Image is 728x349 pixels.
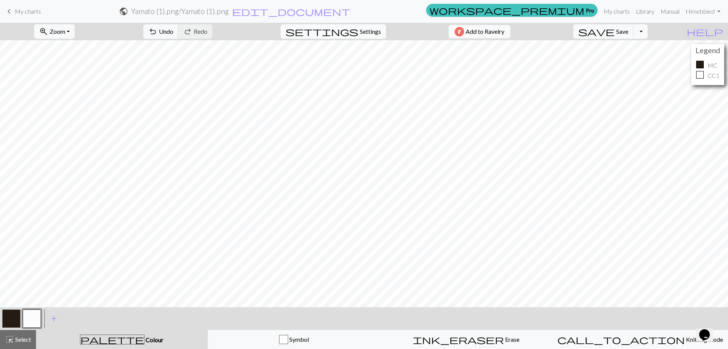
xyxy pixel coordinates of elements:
span: Undo [159,28,173,35]
h4: Legend [693,46,722,55]
a: My charts [5,5,41,18]
h2: Yamato (1).png / Yamato (1).png [131,7,229,16]
span: public [119,6,128,17]
i: Settings [286,27,358,36]
p: MC [708,61,717,70]
a: Library [633,4,657,19]
span: add [49,313,58,324]
button: Undo [143,24,179,39]
span: ink_eraser [413,334,504,345]
button: Save [573,24,634,39]
span: help [687,26,723,37]
span: save [578,26,615,37]
button: Add to Ravelry [449,25,510,38]
img: Ravelry [455,27,464,36]
a: My charts [601,4,633,19]
button: Knitting mode [552,330,728,349]
iframe: chat widget [696,319,720,341]
span: keyboard_arrow_left [5,6,14,17]
span: highlight_alt [5,334,14,345]
span: My charts [15,8,41,15]
button: Zoom [34,24,75,39]
span: Save [616,28,628,35]
span: Zoom [50,28,65,35]
span: undo [148,26,157,37]
span: settings [286,26,358,37]
span: edit_document [232,6,350,17]
span: Settings [360,27,381,36]
button: SettingsSettings [281,24,386,39]
p: CC1 [708,71,719,80]
button: Erase [380,330,552,349]
span: workspace_premium [430,5,584,16]
span: call_to_action [557,334,685,345]
span: Knitting mode [685,336,723,343]
span: zoom_in [39,26,48,37]
span: Select [14,336,31,343]
span: palette [80,334,144,345]
button: Symbol [208,330,380,349]
span: Erase [504,336,519,343]
span: Symbol [288,336,309,343]
span: Colour [144,336,163,343]
button: Colour [36,330,208,349]
a: Himebbied [682,4,723,19]
a: Manual [657,4,682,19]
span: Add to Ravelry [466,27,504,36]
a: Pro [426,4,598,17]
